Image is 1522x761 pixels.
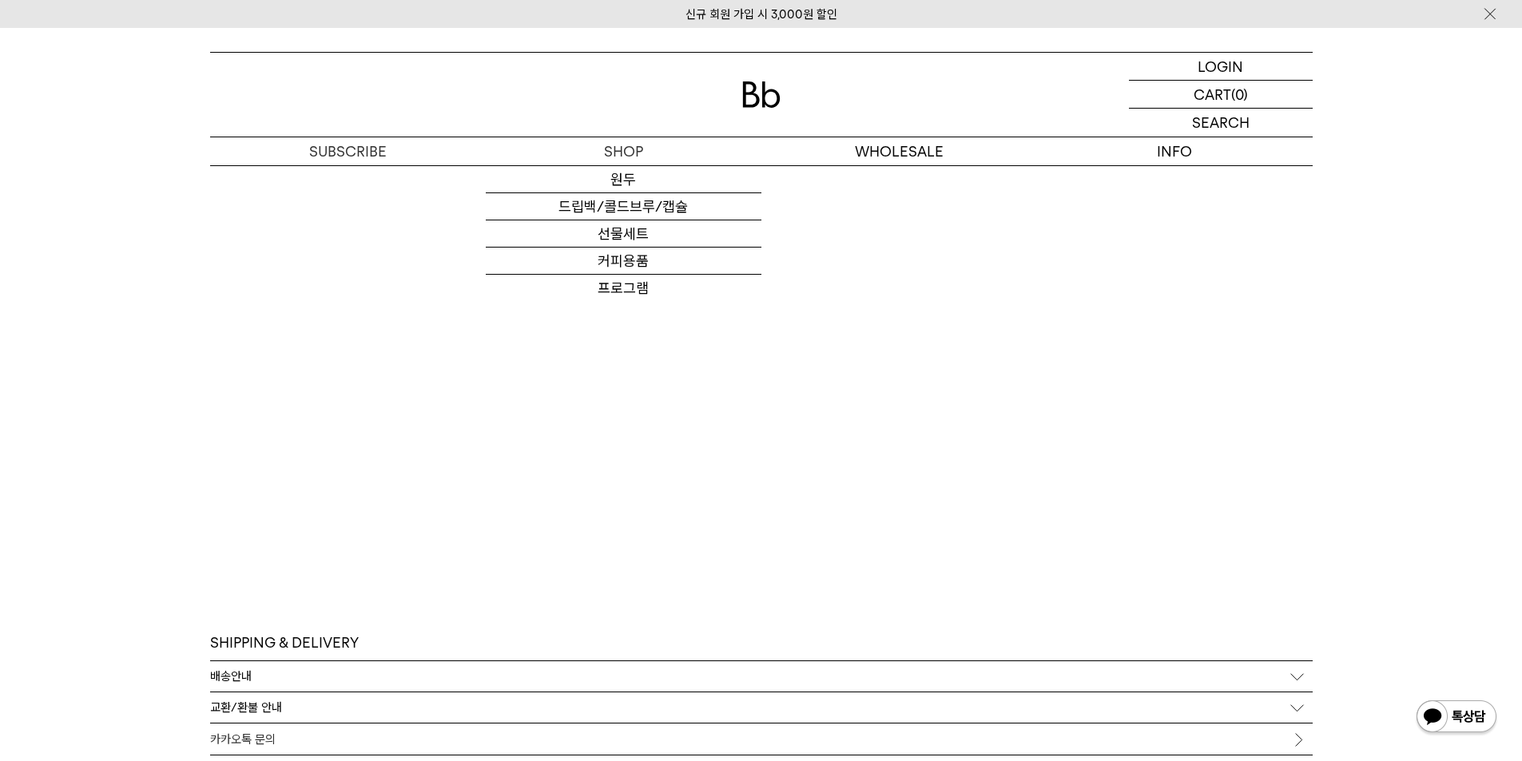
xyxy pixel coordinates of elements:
a: SHOP [486,137,761,165]
a: 선물세트 [486,220,761,248]
h3: SHIPPING & DELIVERY [210,633,359,652]
img: 카카오톡 채널 1:1 채팅 버튼 [1415,699,1498,737]
p: INFO [1037,137,1313,165]
a: 프로그램 [486,275,761,302]
a: CART (0) [1129,81,1313,109]
p: 배송안내 [210,669,252,684]
p: (0) [1231,81,1248,108]
img: 로고 [742,81,781,108]
a: SUBSCRIBE [210,137,486,165]
p: WHOLESALE [761,137,1037,165]
p: SEARCH [1192,109,1250,137]
a: 카카오톡 문의 [210,723,1313,755]
p: CART [1194,81,1231,108]
p: 교환/환불 안내 [210,700,282,715]
a: 드립백/콜드브루/캡슐 [486,193,761,220]
a: 커피용품 [486,248,761,275]
a: 원두 [486,166,761,193]
span: 카카오톡 문의 [210,732,276,747]
a: 신규 회원 가입 시 3,000원 할인 [685,7,837,22]
a: LOGIN [1129,53,1313,81]
p: LOGIN [1198,53,1243,80]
